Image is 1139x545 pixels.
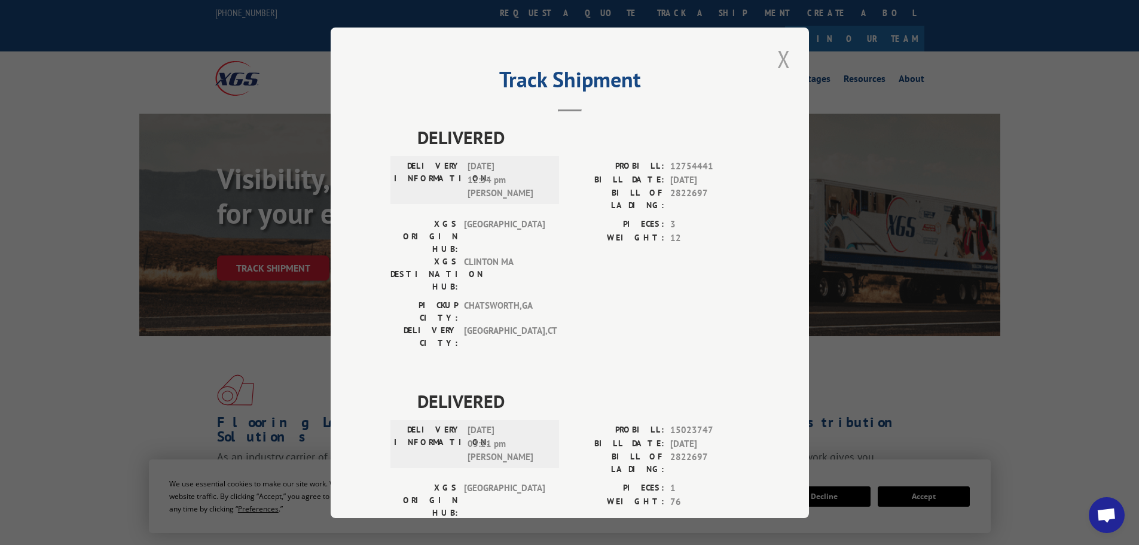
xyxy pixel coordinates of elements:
[670,218,749,232] span: 3
[670,231,749,245] span: 12
[570,218,664,232] label: PIECES:
[670,173,749,187] span: [DATE]
[670,482,749,495] span: 1
[1089,497,1125,533] a: Open chat
[390,71,749,94] h2: Track Shipment
[390,255,458,293] label: XGS DESTINATION HUB:
[670,437,749,450] span: [DATE]
[390,482,458,519] label: XGS ORIGIN HUB:
[390,324,458,349] label: DELIVERY CITY:
[464,299,545,324] span: CHATSWORTH , GA
[570,495,664,509] label: WEIGHT:
[417,124,749,151] span: DELIVERED
[570,173,664,187] label: BILL DATE:
[570,424,664,437] label: PROBILL:
[468,160,548,200] span: [DATE] 12:54 pm [PERSON_NAME]
[464,482,545,519] span: [GEOGRAPHIC_DATA]
[390,299,458,324] label: PICKUP CITY:
[394,424,462,464] label: DELIVERY INFORMATION:
[670,450,749,476] span: 2822697
[670,424,749,437] span: 15023747
[570,160,664,173] label: PROBILL:
[394,160,462,200] label: DELIVERY INFORMATION:
[670,160,749,173] span: 12754441
[464,255,545,293] span: CLINTON MA
[670,187,749,212] span: 2822697
[417,388,749,415] span: DELIVERED
[464,324,545,349] span: [GEOGRAPHIC_DATA] , CT
[570,450,664,476] label: BILL OF LADING:
[570,482,664,495] label: PIECES:
[570,231,664,245] label: WEIGHT:
[774,42,794,75] button: Close modal
[468,424,548,464] span: [DATE] 03:21 pm [PERSON_NAME]
[570,187,664,212] label: BILL OF LADING:
[670,495,749,509] span: 76
[464,218,545,255] span: [GEOGRAPHIC_DATA]
[390,218,458,255] label: XGS ORIGIN HUB:
[570,437,664,450] label: BILL DATE:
